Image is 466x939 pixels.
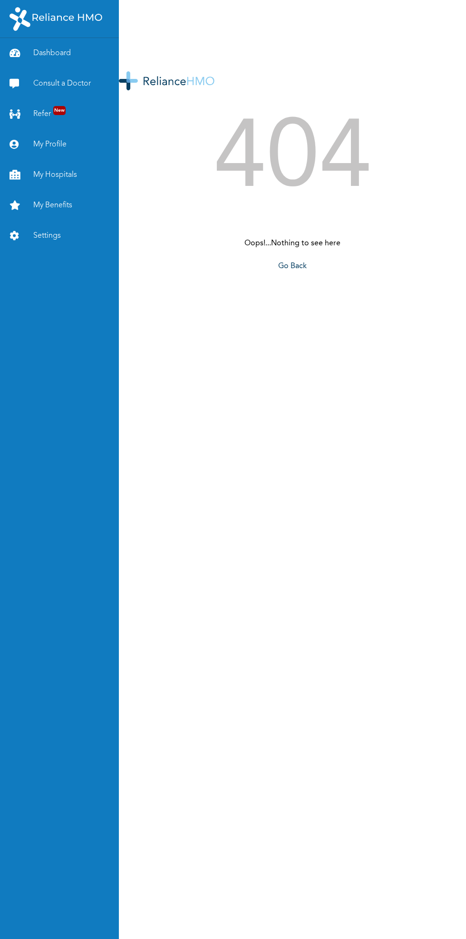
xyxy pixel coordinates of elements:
span: New [53,106,66,115]
div: Oops!...Nothing to see here [119,238,466,272]
img: RelianceHMO's Logo [10,7,102,31]
a: Go Back [278,262,307,270]
div: 404 [119,90,466,233]
img: Reliance HMO's Logo [119,71,214,90]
